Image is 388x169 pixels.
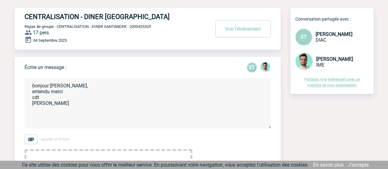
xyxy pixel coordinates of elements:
span: Ajouter un fichier [41,137,69,141]
a: En savoir plus [313,162,344,168]
p: Conversation partagée avec : [295,17,374,21]
span: 04 Septembre 2025 [33,38,67,43]
button: Voir l'événement [215,20,271,37]
span: IME [316,62,325,68]
a: J'accepte [348,162,369,168]
h4: CENTRALISATION - DINER [GEOGRAPHIC_DATA] [25,13,192,21]
div: Stephanie TROUILLET [247,63,257,72]
span: [PERSON_NAME] [316,31,352,37]
p: Écrire un message : [25,64,67,70]
span: ST [301,34,307,40]
span: Ce site utilise des cookies pour vous offrir le meilleur service. En poursuivant votre navigation... [22,162,309,168]
span: [PERSON_NAME] [316,56,353,62]
img: 121547-2.png [260,62,270,72]
a: Partager mon événement avec un membre de mon organisation [304,77,360,87]
p: ST [247,63,257,72]
span: DIAC [316,37,326,43]
span: Repas de groupe - CENTRALISATION - DINER SANTANDER - 2000425329 [25,24,151,29]
img: 121547-2.png [295,53,313,70]
div: Benjamin ROLAND [260,62,270,73]
span: 17 pers. [33,30,50,36]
